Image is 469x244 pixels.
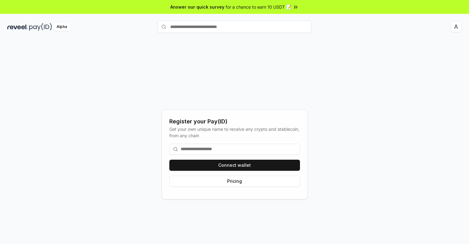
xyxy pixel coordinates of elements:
button: Connect wallet [169,160,300,171]
span: Answer our quick survey [170,4,224,10]
span: for a chance to earn 10 USDT 📝 [226,4,291,10]
div: Alpha [53,23,70,31]
button: Pricing [169,176,300,187]
div: Register your Pay(ID) [169,117,300,126]
div: Get your own unique name to receive any crypto and stablecoin, from any chain [169,126,300,139]
img: pay_id [29,23,52,31]
img: reveel_dark [7,23,28,31]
